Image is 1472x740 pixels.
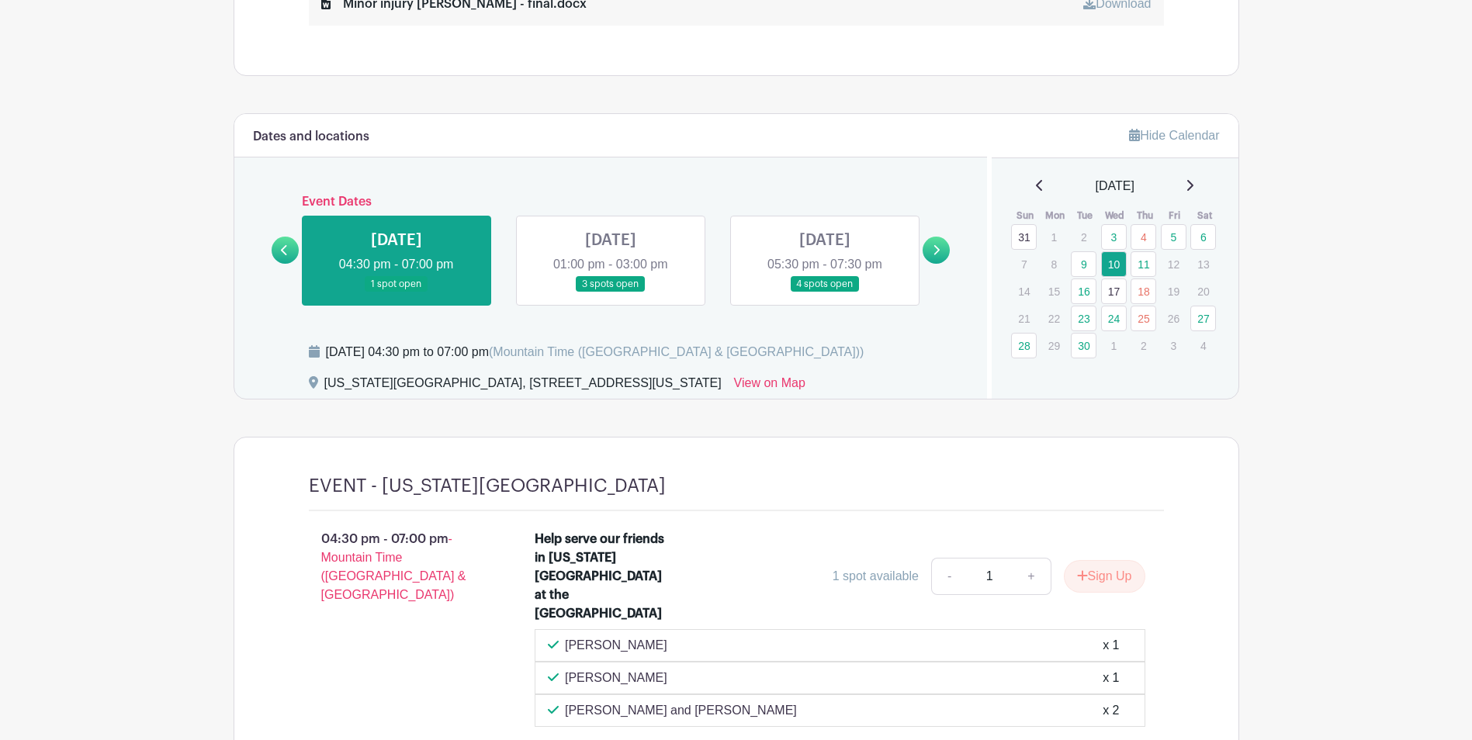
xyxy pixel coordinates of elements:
p: 8 [1041,252,1067,276]
p: 21 [1011,306,1037,330]
p: 7 [1011,252,1037,276]
p: [PERSON_NAME] [565,636,667,655]
p: 12 [1161,252,1186,276]
p: 20 [1190,279,1216,303]
a: 17 [1101,278,1127,304]
th: Thu [1130,208,1160,223]
th: Mon [1041,208,1071,223]
a: 25 [1131,306,1156,331]
p: 1 [1041,225,1067,249]
a: 5 [1161,224,1186,250]
p: 13 [1190,252,1216,276]
h4: EVENT - [US_STATE][GEOGRAPHIC_DATA] [309,475,666,497]
button: Sign Up [1064,560,1145,593]
a: 28 [1011,333,1037,358]
a: + [1012,558,1051,595]
a: - [931,558,967,595]
a: 11 [1131,251,1156,277]
span: - Mountain Time ([GEOGRAPHIC_DATA] & [GEOGRAPHIC_DATA]) [321,532,466,601]
a: Hide Calendar [1129,129,1219,142]
a: 31 [1011,224,1037,250]
div: 1 spot available [833,567,919,586]
a: 6 [1190,224,1216,250]
div: [DATE] 04:30 pm to 07:00 pm [326,343,864,361]
h6: Event Dates [299,195,923,209]
a: 23 [1071,306,1096,331]
p: 4 [1190,334,1216,358]
a: 18 [1131,278,1156,304]
div: x 1 [1103,636,1119,655]
a: 27 [1190,306,1216,331]
a: 3 [1101,224,1127,250]
h6: Dates and locations [253,130,369,144]
p: 26 [1161,306,1186,330]
p: [PERSON_NAME] [565,669,667,687]
a: 24 [1101,306,1127,331]
p: 1 [1101,334,1127,358]
p: 2 [1071,225,1096,249]
p: 04:30 pm - 07:00 pm [284,524,511,610]
th: Tue [1070,208,1100,223]
p: 19 [1161,279,1186,303]
span: (Mountain Time ([GEOGRAPHIC_DATA] & [GEOGRAPHIC_DATA])) [489,345,864,358]
a: 9 [1071,251,1096,277]
div: x 2 [1103,701,1119,720]
a: 30 [1071,333,1096,358]
th: Wed [1100,208,1131,223]
p: 3 [1161,334,1186,358]
th: Sat [1190,208,1220,223]
span: [DATE] [1096,177,1134,195]
th: Fri [1160,208,1190,223]
a: 10 [1101,251,1127,277]
p: 15 [1041,279,1067,303]
p: 14 [1011,279,1037,303]
a: 16 [1071,278,1096,304]
a: View on Map [734,374,805,399]
div: [US_STATE][GEOGRAPHIC_DATA], [STREET_ADDRESS][US_STATE] [324,374,722,399]
p: 29 [1041,334,1067,358]
div: Help serve our friends in [US_STATE][GEOGRAPHIC_DATA] at the [GEOGRAPHIC_DATA] [535,530,669,623]
p: 22 [1041,306,1067,330]
a: 4 [1131,224,1156,250]
p: 2 [1131,334,1156,358]
th: Sun [1010,208,1041,223]
p: [PERSON_NAME] and [PERSON_NAME] [565,701,797,720]
div: x 1 [1103,669,1119,687]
